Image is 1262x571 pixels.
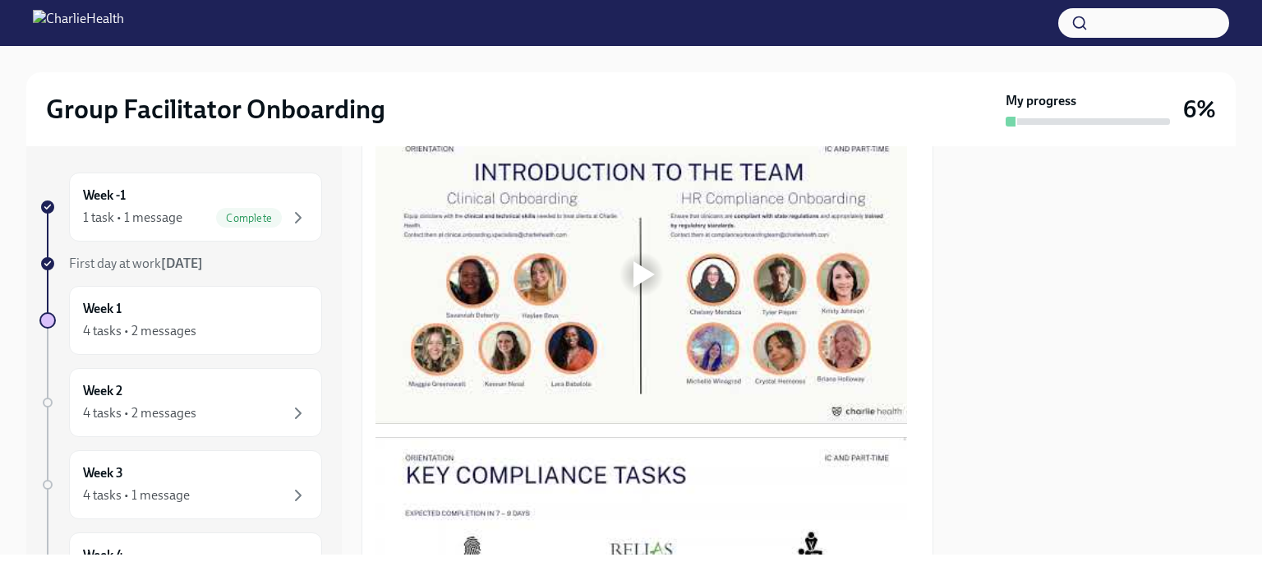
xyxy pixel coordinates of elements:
div: 4 tasks • 1 message [83,486,190,504]
div: 1 task • 1 message [83,209,182,227]
a: Week -11 task • 1 messageComplete [39,173,322,242]
a: Week 24 tasks • 2 messages [39,368,322,437]
a: Week 14 tasks • 2 messages [39,286,322,355]
a: First day at work[DATE] [39,255,322,273]
span: First day at work [69,256,203,271]
strong: My progress [1006,92,1076,110]
h2: Group Facilitator Onboarding [46,93,385,126]
h6: Week 2 [83,382,122,400]
strong: [DATE] [161,256,203,271]
h6: Week 1 [83,300,122,318]
h6: Week -1 [83,186,126,205]
div: 4 tasks • 2 messages [83,404,196,422]
div: 4 tasks • 2 messages [83,322,196,340]
a: Week 34 tasks • 1 message [39,450,322,519]
h3: 6% [1183,94,1216,124]
span: Complete [216,212,282,224]
h6: Week 3 [83,464,123,482]
h6: Week 4 [83,546,123,564]
img: CharlieHealth [33,10,124,36]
